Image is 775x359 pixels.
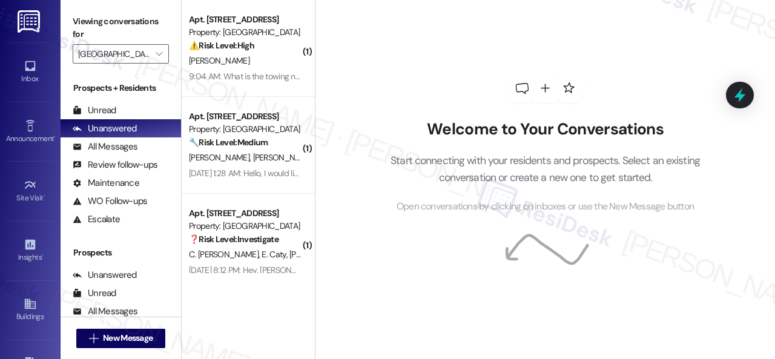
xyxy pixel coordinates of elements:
div: Prospects [61,246,181,259]
div: Property: [GEOGRAPHIC_DATA] [189,123,301,136]
div: Apt. [STREET_ADDRESS] [189,13,301,26]
strong: ❓ Risk Level: Investigate [189,234,279,245]
div: Unanswered [73,269,137,282]
div: Property: [GEOGRAPHIC_DATA] [189,220,301,232]
div: Unread [73,287,116,300]
span: [PERSON_NAME] [189,152,253,163]
span: • [44,192,45,200]
span: New Message [103,332,153,344]
div: All Messages [73,140,137,153]
div: Apt. [STREET_ADDRESS] [189,110,301,123]
h2: Welcome to Your Conversations [372,120,719,139]
input: All communities [78,44,150,64]
span: [PERSON_NAME] [253,152,314,163]
span: E. Caty [262,249,289,260]
div: Prospects + Residents [61,82,181,94]
span: C. [PERSON_NAME] [189,249,262,260]
span: [PERSON_NAME] [189,55,249,66]
div: Escalate [73,213,120,226]
div: Unanswered [73,122,137,135]
div: Maintenance [73,177,139,189]
div: Review follow-ups [73,159,157,171]
strong: ⚠️ Risk Level: High [189,40,254,51]
a: Site Visit • [6,175,54,208]
span: • [42,251,44,260]
div: Apt. [STREET_ADDRESS] [189,207,301,220]
img: ResiDesk Logo [18,10,42,33]
span: [PERSON_NAME] [289,249,350,260]
strong: 🔧 Risk Level: Medium [189,137,268,148]
div: 9:04 AM: What is the towing number for the company that towed my car [DATE] [189,71,472,82]
a: Buildings [6,294,54,326]
div: WO Follow-ups [73,195,147,208]
div: All Messages [73,305,137,318]
i:  [89,334,98,343]
div: Property: [GEOGRAPHIC_DATA] [189,26,301,39]
span: • [54,133,56,141]
div: Unread [73,104,116,117]
label: Viewing conversations for [73,12,169,44]
span: Open conversations by clicking on inboxes or use the New Message button [397,199,694,214]
i:  [156,49,162,59]
a: Insights • [6,234,54,267]
p: Start connecting with your residents and prospects. Select an existing conversation or create a n... [372,152,719,186]
a: Inbox [6,56,54,88]
button: New Message [76,329,166,348]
